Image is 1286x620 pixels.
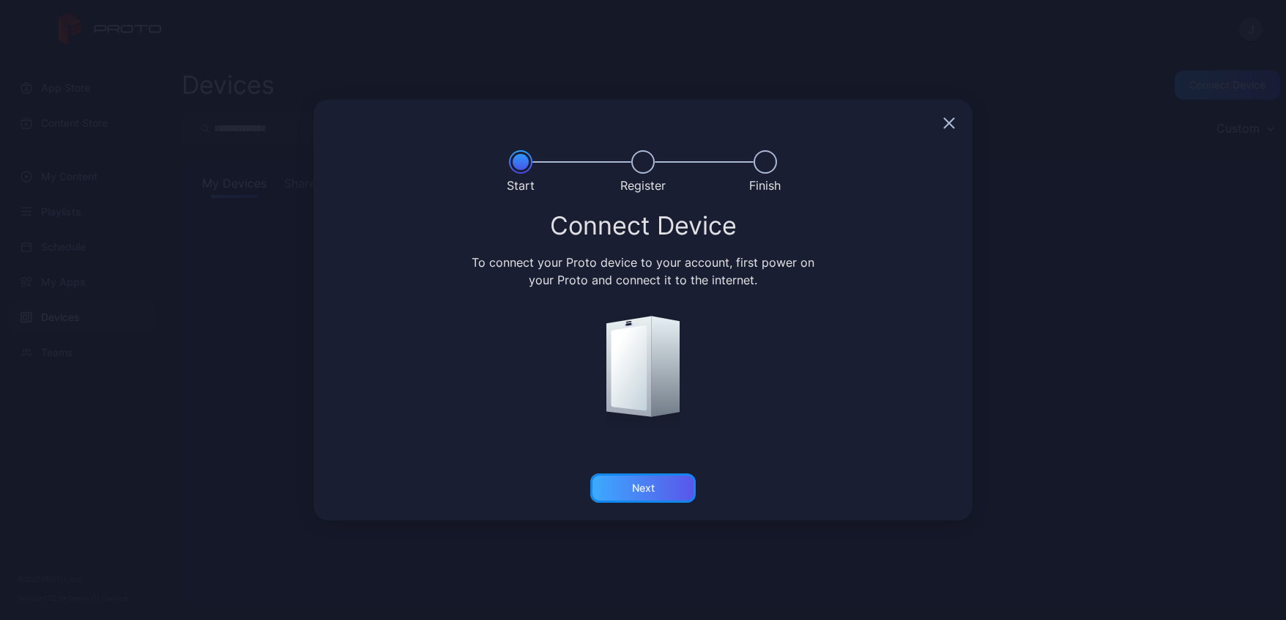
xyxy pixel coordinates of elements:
[590,473,696,503] button: Next
[620,177,666,194] div: Register
[749,177,781,194] div: Finish
[331,213,955,239] div: Connect Device
[507,177,535,194] div: Start
[469,254,817,289] div: To connect your Proto device to your account, first power on your Proto and connect it to the int...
